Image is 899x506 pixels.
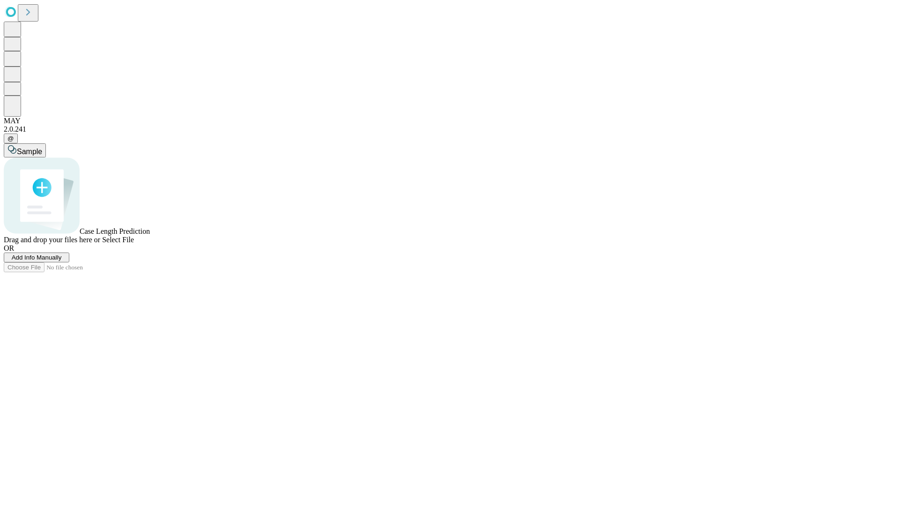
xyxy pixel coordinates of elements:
button: @ [4,134,18,143]
div: 2.0.241 [4,125,895,134]
span: Drag and drop your files here or [4,236,100,244]
button: Sample [4,143,46,157]
span: Sample [17,148,42,156]
span: @ [7,135,14,142]
span: Add Info Manually [12,254,62,261]
span: Select File [102,236,134,244]
button: Add Info Manually [4,253,69,262]
span: Case Length Prediction [80,227,150,235]
span: OR [4,244,14,252]
div: MAY [4,117,895,125]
